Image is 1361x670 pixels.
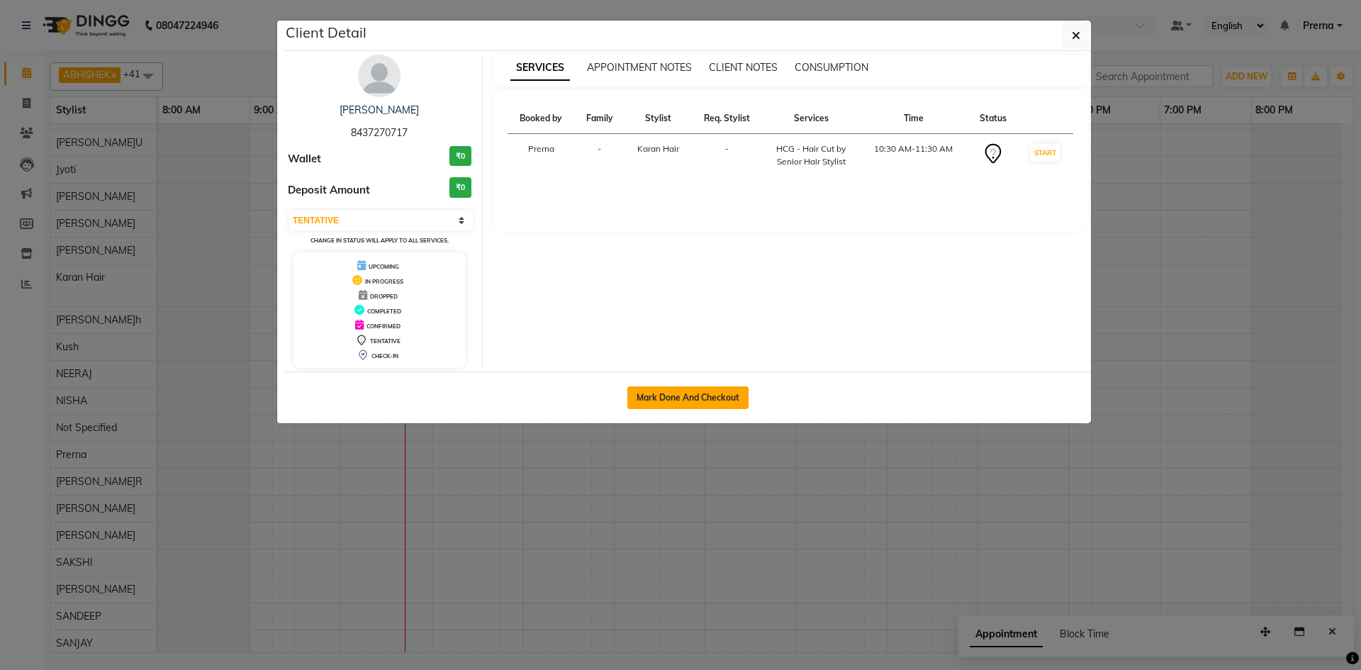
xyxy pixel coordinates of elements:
[370,293,398,300] span: DROPPED
[286,22,366,43] h5: Client Detail
[771,143,851,168] div: HCG - Hair Cut by Senior Hair Stylist
[795,61,868,74] span: CONSUMPTION
[575,134,625,177] td: -
[859,104,968,134] th: Time
[709,61,778,74] span: CLIENT NOTES
[370,337,401,345] span: TENTATIVE
[763,104,859,134] th: Services
[369,263,399,270] span: UPCOMING
[625,104,691,134] th: Stylist
[367,308,401,315] span: COMPLETED
[859,134,968,177] td: 10:30 AM-11:30 AM
[510,55,570,81] span: SERVICES
[1031,144,1060,162] button: START
[627,386,749,409] button: Mark Done And Checkout
[449,177,471,198] h3: ₹0
[508,134,575,177] td: Prerna
[358,55,401,97] img: avatar
[365,278,403,285] span: IN PROGRESS
[575,104,625,134] th: Family
[691,104,763,134] th: Req. Stylist
[968,104,1017,134] th: Status
[310,237,449,244] small: Change in status will apply to all services.
[371,352,398,359] span: CHECK-IN
[366,323,401,330] span: CONFIRMED
[340,104,419,116] a: [PERSON_NAME]
[288,182,370,199] span: Deposit Amount
[351,126,408,139] span: 8437270717
[587,61,692,74] span: APPOINTMENT NOTES
[508,104,575,134] th: Booked by
[637,143,679,154] span: Karan Hair
[691,134,763,177] td: -
[449,146,471,167] h3: ₹0
[288,151,321,167] span: Wallet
